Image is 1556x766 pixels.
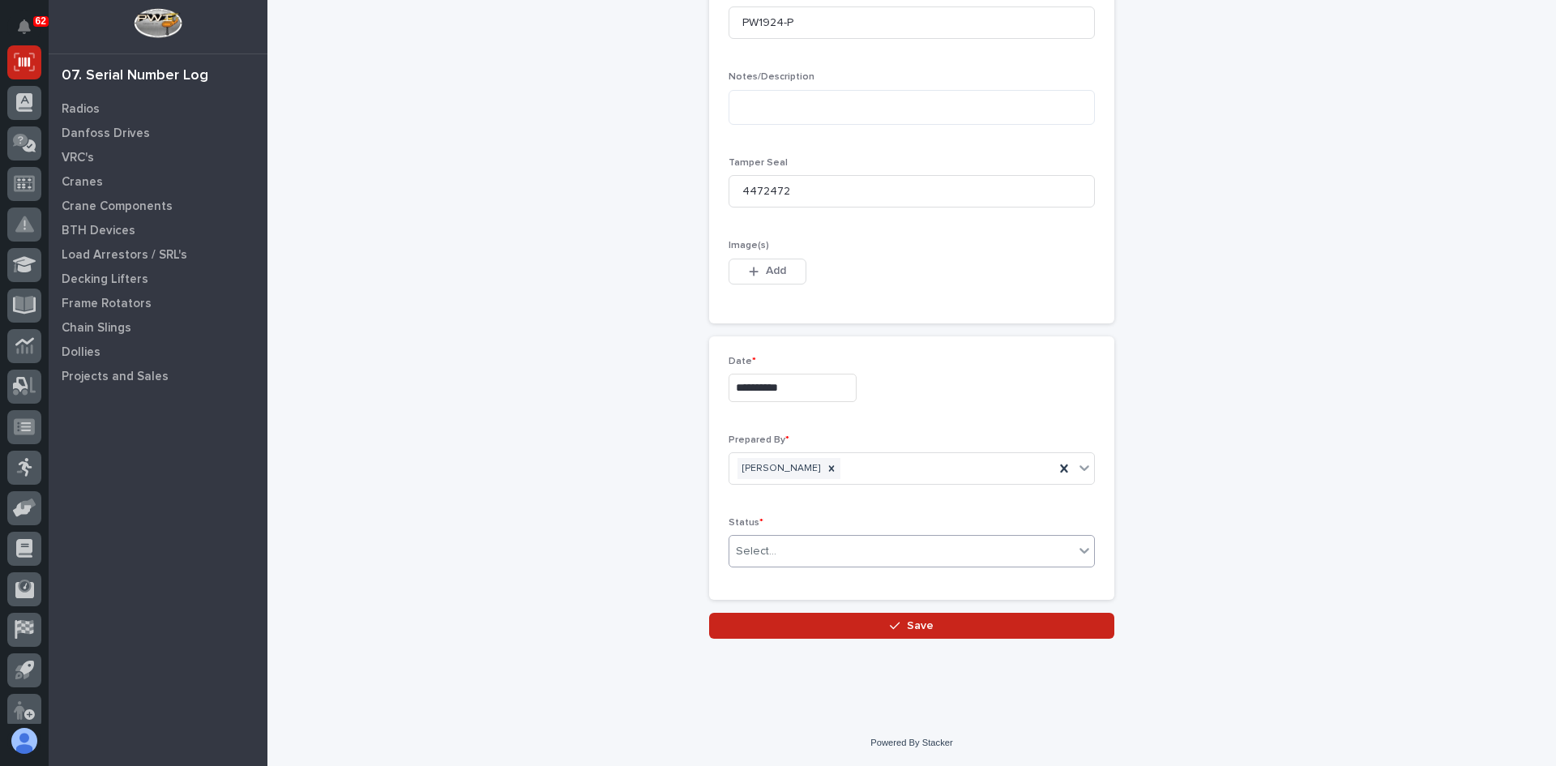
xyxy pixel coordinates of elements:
span: Prepared By [729,435,789,445]
button: Save [709,613,1114,639]
a: Load Arrestors / SRL's [49,242,267,267]
div: 07. Serial Number Log [62,67,208,85]
span: Add [766,263,786,278]
button: Notifications [7,10,41,44]
a: Chain Slings [49,315,267,340]
div: Notifications62 [20,19,41,45]
p: Radios [62,102,100,117]
p: Cranes [62,175,103,190]
p: Dollies [62,345,100,360]
button: users-avatar [7,724,41,758]
p: Decking Lifters [62,272,148,287]
a: Projects and Sales [49,364,267,388]
a: Decking Lifters [49,267,267,291]
a: Crane Components [49,194,267,218]
div: Select... [736,543,776,560]
a: Danfoss Drives [49,121,267,145]
span: Status [729,518,763,528]
p: Chain Slings [62,321,131,336]
a: Dollies [49,340,267,364]
p: 62 [36,15,46,27]
span: Image(s) [729,241,769,250]
p: Frame Rotators [62,297,152,311]
span: Tamper Seal [729,158,788,168]
img: Workspace Logo [134,8,182,38]
p: BTH Devices [62,224,135,238]
div: [PERSON_NAME] [737,458,823,480]
button: Add [729,259,806,285]
span: Save [907,618,934,633]
a: Radios [49,96,267,121]
p: Projects and Sales [62,370,169,384]
a: VRC's [49,145,267,169]
a: BTH Devices [49,218,267,242]
p: Load Arrestors / SRL's [62,248,187,263]
a: Powered By Stacker [870,738,952,747]
span: Notes/Description [729,72,814,82]
a: Cranes [49,169,267,194]
p: Danfoss Drives [62,126,150,141]
p: VRC's [62,151,94,165]
span: Date [729,357,756,366]
a: Frame Rotators [49,291,267,315]
p: Crane Components [62,199,173,214]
